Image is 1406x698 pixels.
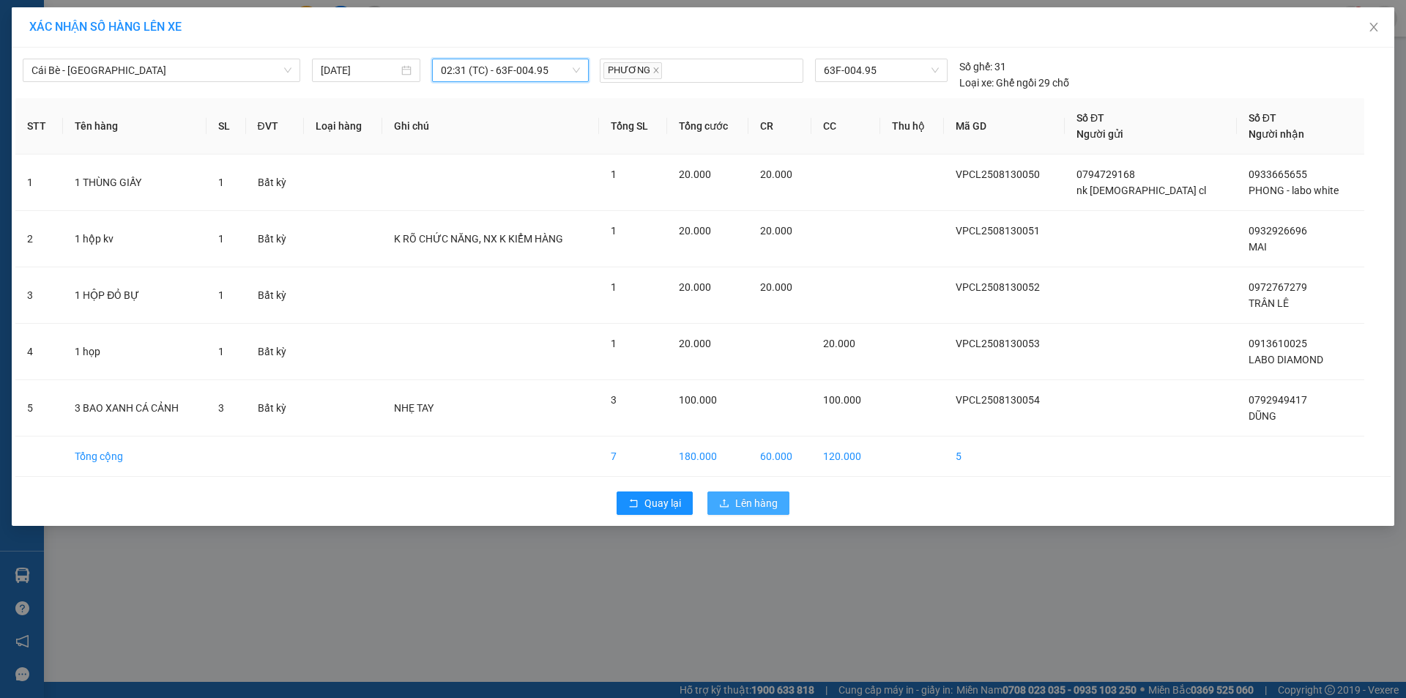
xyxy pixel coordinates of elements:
[246,380,305,437] td: Bất kỳ
[1368,21,1380,33] span: close
[944,98,1065,155] th: Mã GD
[63,211,207,267] td: 1 hộp kv
[321,62,398,78] input: 14/08/2025
[63,324,207,380] td: 1 họp
[611,338,617,349] span: 1
[611,394,617,406] span: 3
[1249,225,1307,237] span: 0932926696
[15,380,63,437] td: 5
[760,281,792,293] span: 20.000
[811,98,880,155] th: CC
[823,394,861,406] span: 100.000
[15,98,63,155] th: STT
[15,155,63,211] td: 1
[246,267,305,324] td: Bất kỳ
[63,267,207,324] td: 1 HỘP ĐỎ BỰ
[63,98,207,155] th: Tên hàng
[1076,128,1123,140] span: Người gửi
[611,281,617,293] span: 1
[246,155,305,211] td: Bất kỳ
[824,59,938,81] span: 63F-004.95
[707,491,789,515] button: uploadLên hàng
[31,59,291,81] span: Cái Bè - Sài Gòn
[218,346,224,357] span: 1
[15,211,63,267] td: 2
[63,155,207,211] td: 1 THÙNG GIẤY
[218,402,224,414] span: 3
[611,225,617,237] span: 1
[1076,112,1104,124] span: Số ĐT
[959,75,994,91] span: Loại xe:
[304,98,382,155] th: Loại hàng
[611,168,617,180] span: 1
[956,168,1040,180] span: VPCL2508130050
[394,402,434,414] span: NHẸ TAY
[956,338,1040,349] span: VPCL2508130053
[246,211,305,267] td: Bất kỳ
[760,168,792,180] span: 20.000
[218,233,224,245] span: 1
[679,394,717,406] span: 100.000
[218,177,224,188] span: 1
[63,437,207,477] td: Tổng cộng
[599,98,667,155] th: Tổng SL
[1249,354,1323,365] span: LABO DIAMOND
[719,498,729,510] span: upload
[1249,394,1307,406] span: 0792949417
[63,380,207,437] td: 3 BAO XANH CÁ CẢNH
[1249,241,1267,253] span: MAI
[1076,168,1135,180] span: 0794729168
[956,281,1040,293] span: VPCL2508130052
[944,437,1065,477] td: 5
[652,67,660,74] span: close
[956,394,1040,406] span: VPCL2508130054
[959,59,1006,75] div: 31
[1249,185,1339,196] span: PHONG - labo white
[811,437,880,477] td: 120.000
[760,225,792,237] span: 20.000
[1249,128,1304,140] span: Người nhận
[667,98,748,155] th: Tổng cước
[1249,297,1289,309] span: TRÂN LÊ
[1249,338,1307,349] span: 0913610025
[1076,185,1206,196] span: nk [DEMOGRAPHIC_DATA] cl
[1249,112,1276,124] span: Số ĐT
[748,437,811,477] td: 60.000
[207,98,246,155] th: SL
[735,495,778,511] span: Lên hàng
[1249,281,1307,293] span: 0972767279
[617,491,693,515] button: rollbackQuay lại
[15,324,63,380] td: 4
[441,59,580,81] span: 02:31 (TC) - 63F-004.95
[1249,168,1307,180] span: 0933665655
[246,98,305,155] th: ĐVT
[1249,410,1276,422] span: DŨNG
[667,437,748,477] td: 180.000
[959,59,992,75] span: Số ghế:
[218,289,224,301] span: 1
[679,281,711,293] span: 20.000
[644,495,681,511] span: Quay lại
[599,437,667,477] td: 7
[29,20,182,34] span: XÁC NHẬN SỐ HÀNG LÊN XE
[748,98,811,155] th: CR
[959,75,1069,91] div: Ghế ngồi 29 chỗ
[1353,7,1394,48] button: Close
[603,62,662,79] span: PHƯƠNG
[15,267,63,324] td: 3
[246,324,305,380] td: Bất kỳ
[628,498,639,510] span: rollback
[823,338,855,349] span: 20.000
[679,338,711,349] span: 20.000
[382,98,599,155] th: Ghi chú
[394,233,563,245] span: K RÕ CHỨC NĂNG, NX K KIỂM HÀNG
[956,225,1040,237] span: VPCL2508130051
[679,168,711,180] span: 20.000
[679,225,711,237] span: 20.000
[880,98,944,155] th: Thu hộ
